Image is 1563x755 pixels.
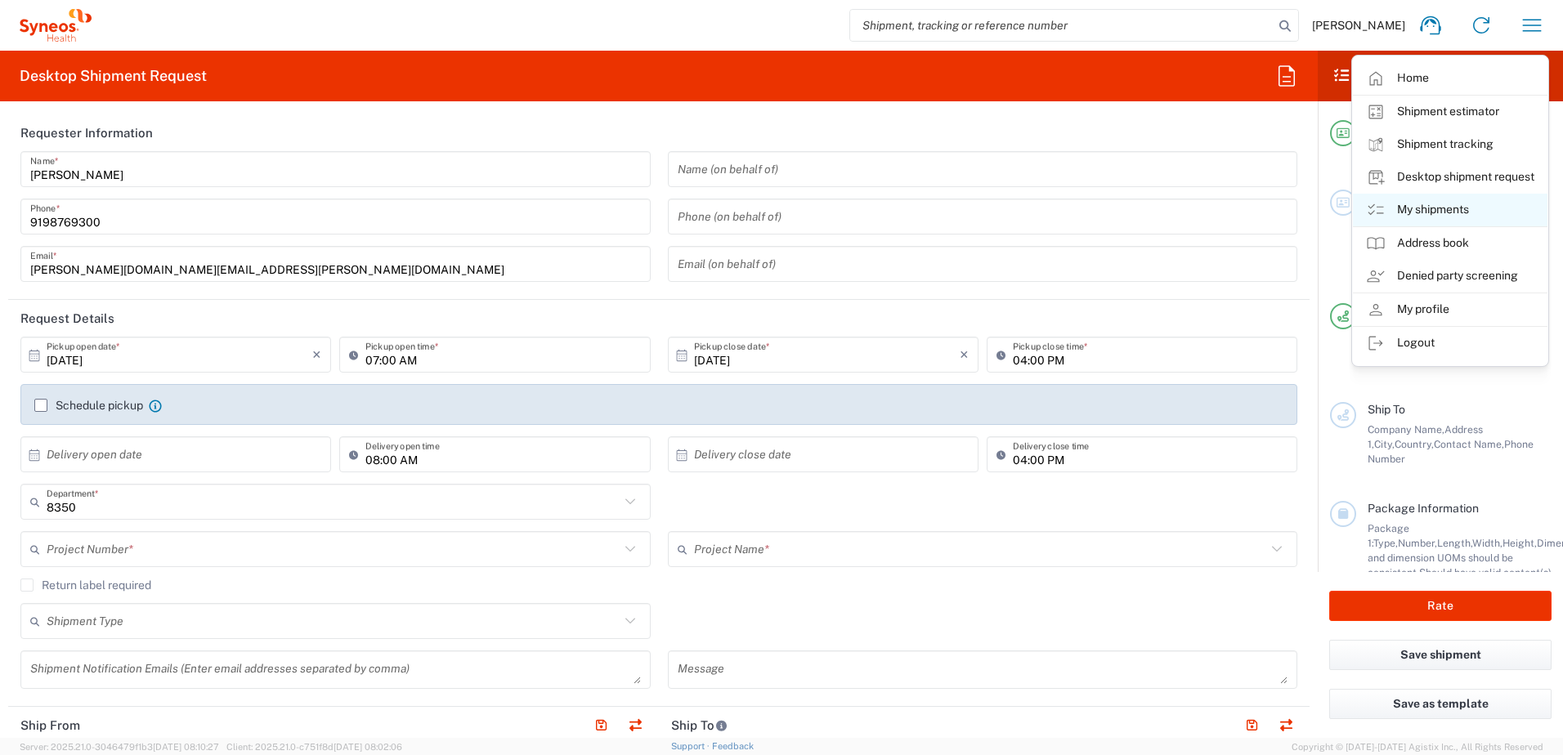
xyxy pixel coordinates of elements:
[20,717,80,734] h2: Ship From
[712,741,754,751] a: Feedback
[1374,438,1395,450] span: City,
[1353,161,1547,194] a: Desktop shipment request
[20,579,151,592] label: Return label required
[1292,739,1543,754] span: Copyright © [DATE]-[DATE] Agistix Inc., All Rights Reserved
[20,66,207,86] h2: Desktop Shipment Request
[1368,522,1409,549] span: Package 1:
[1329,591,1552,621] button: Rate
[20,310,114,327] h2: Request Details
[34,399,143,412] label: Schedule pickup
[1368,502,1479,515] span: Package Information
[1329,640,1552,670] button: Save shipment
[153,742,219,752] span: [DATE] 08:10:27
[1332,66,1498,86] h2: Shipment Checklist
[1503,537,1537,549] span: Height,
[1437,537,1472,549] span: Length,
[850,10,1274,41] input: Shipment, tracking or reference number
[1353,128,1547,161] a: Shipment tracking
[1353,227,1547,260] a: Address book
[226,742,402,752] span: Client: 2025.21.0-c751f8d
[334,742,402,752] span: [DATE] 08:02:06
[1353,260,1547,293] a: Denied party screening
[1398,537,1437,549] span: Number,
[1434,438,1504,450] span: Contact Name,
[1329,689,1552,719] button: Save as template
[312,342,321,368] i: ×
[1353,194,1547,226] a: My shipments
[1368,403,1405,416] span: Ship To
[1395,438,1434,450] span: Country,
[671,717,728,734] h2: Ship To
[1419,566,1552,579] span: Should have valid content(s)
[20,742,219,752] span: Server: 2025.21.0-3046479f1b3
[1368,423,1444,436] span: Company Name,
[1373,537,1398,549] span: Type,
[20,125,153,141] h2: Requester Information
[1312,18,1405,33] span: [PERSON_NAME]
[1353,327,1547,360] a: Logout
[960,342,969,368] i: ×
[671,741,712,751] a: Support
[1472,537,1503,549] span: Width,
[1353,293,1547,326] a: My profile
[1353,96,1547,128] a: Shipment estimator
[1353,62,1547,95] a: Home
